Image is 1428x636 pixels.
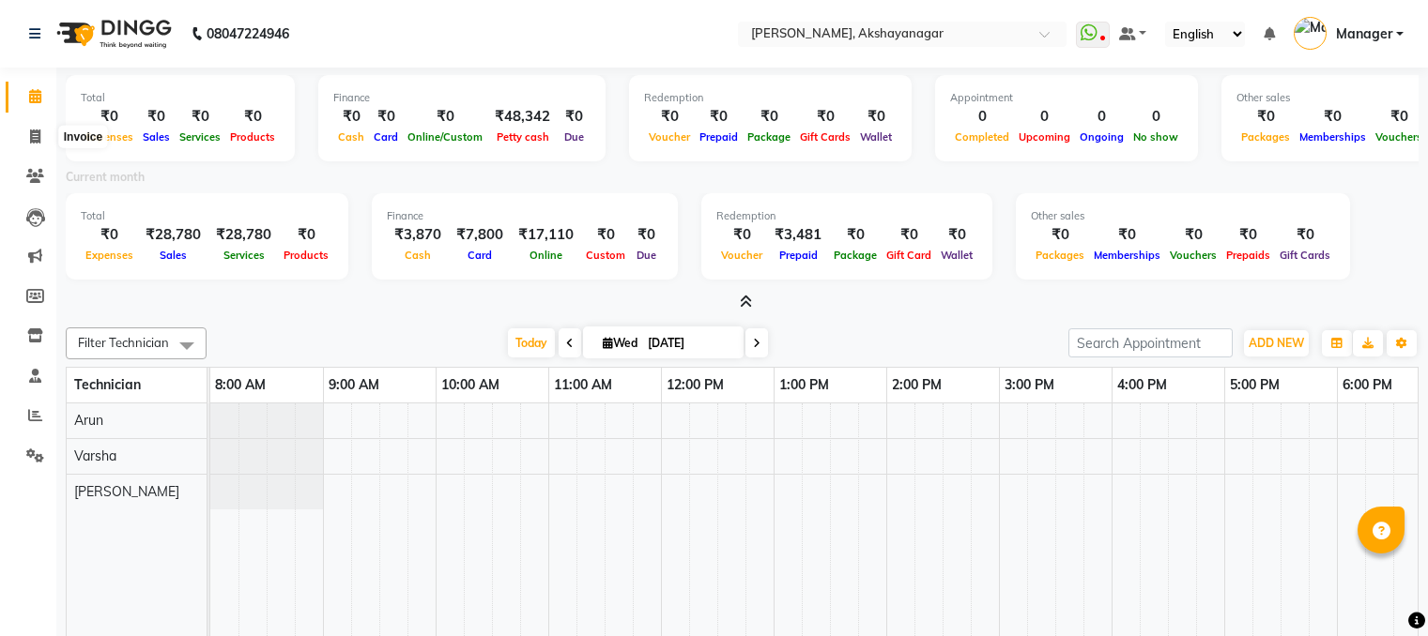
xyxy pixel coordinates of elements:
[508,328,555,357] span: Today
[936,224,977,246] div: ₹0
[549,371,617,399] a: 11:00 AM
[1089,249,1165,262] span: Memberships
[403,106,487,128] div: ₹0
[767,224,829,246] div: ₹3,481
[632,249,661,262] span: Due
[1371,130,1427,144] span: Vouchers
[74,412,103,429] span: Arun
[492,130,554,144] span: Petty cash
[775,371,834,399] a: 1:00 PM
[463,249,497,262] span: Card
[716,208,977,224] div: Redemption
[1338,371,1397,399] a: 6:00 PM
[138,106,175,128] div: ₹0
[1236,106,1295,128] div: ₹0
[279,249,333,262] span: Products
[1031,208,1335,224] div: Other sales
[175,130,225,144] span: Services
[936,249,977,262] span: Wallet
[1000,371,1059,399] a: 3:00 PM
[400,249,436,262] span: Cash
[1031,249,1089,262] span: Packages
[716,249,767,262] span: Voucher
[1165,249,1221,262] span: Vouchers
[81,208,333,224] div: Total
[324,371,384,399] a: 9:00 AM
[743,130,795,144] span: Package
[644,130,695,144] span: Voucher
[716,224,767,246] div: ₹0
[882,249,936,262] span: Gift Card
[1225,371,1284,399] a: 5:00 PM
[333,90,591,106] div: Finance
[775,249,822,262] span: Prepaid
[1129,106,1183,128] div: 0
[333,106,369,128] div: ₹0
[795,106,855,128] div: ₹0
[1249,336,1304,350] span: ADD NEW
[175,106,225,128] div: ₹0
[1014,130,1075,144] span: Upcoming
[210,371,270,399] a: 8:00 AM
[1275,249,1335,262] span: Gift Cards
[437,371,504,399] a: 10:00 AM
[279,224,333,246] div: ₹0
[74,376,141,393] span: Technician
[333,130,369,144] span: Cash
[855,130,897,144] span: Wallet
[558,106,591,128] div: ₹0
[829,249,882,262] span: Package
[630,224,663,246] div: ₹0
[1294,17,1327,50] img: Manager
[644,90,897,106] div: Redemption
[138,130,175,144] span: Sales
[81,90,280,106] div: Total
[581,249,630,262] span: Custom
[1165,224,1221,246] div: ₹0
[1371,106,1427,128] div: ₹0
[1089,224,1165,246] div: ₹0
[829,224,882,246] div: ₹0
[511,224,581,246] div: ₹17,110
[81,106,138,128] div: ₹0
[950,106,1014,128] div: 0
[1336,24,1392,44] span: Manager
[225,106,280,128] div: ₹0
[662,371,729,399] a: 12:00 PM
[1129,130,1183,144] span: No show
[950,90,1183,106] div: Appointment
[369,106,403,128] div: ₹0
[1075,130,1129,144] span: Ongoing
[387,208,663,224] div: Finance
[78,335,169,350] span: Filter Technician
[560,130,589,144] span: Due
[403,130,487,144] span: Online/Custom
[1113,371,1172,399] a: 4:00 PM
[642,329,736,357] input: 2025-09-03
[887,371,946,399] a: 2:00 PM
[155,249,192,262] span: Sales
[449,224,511,246] div: ₹7,800
[1275,224,1335,246] div: ₹0
[74,483,179,500] span: [PERSON_NAME]
[48,8,177,60] img: logo
[1244,330,1309,356] button: ADD NEW
[695,130,743,144] span: Prepaid
[225,130,280,144] span: Products
[743,106,795,128] div: ₹0
[138,224,208,246] div: ₹28,780
[950,130,1014,144] span: Completed
[81,224,138,246] div: ₹0
[598,336,642,350] span: Wed
[1068,328,1233,357] input: Search Appointment
[644,106,695,128] div: ₹0
[695,106,743,128] div: ₹0
[1221,224,1275,246] div: ₹0
[882,224,936,246] div: ₹0
[1014,106,1075,128] div: 0
[487,106,558,128] div: ₹48,342
[1295,106,1371,128] div: ₹0
[581,224,630,246] div: ₹0
[1236,130,1295,144] span: Packages
[1075,106,1129,128] div: 0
